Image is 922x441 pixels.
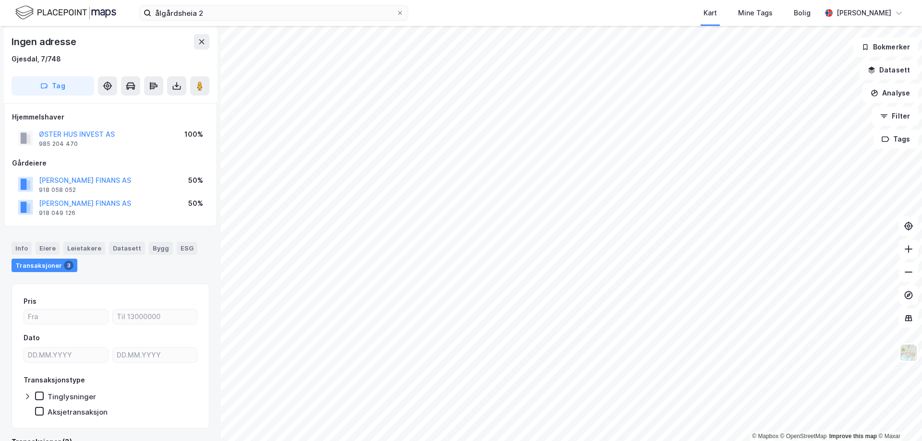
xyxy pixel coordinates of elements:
div: Ingen adresse [12,34,78,49]
input: Til 13000000 [113,310,197,324]
a: Improve this map [829,433,877,440]
div: Aksjetransaksjon [48,407,108,417]
iframe: Chat Widget [874,395,922,441]
div: Info [12,242,32,254]
div: Leietakere [63,242,105,254]
input: DD.MM.YYYY [113,348,197,362]
div: Transaksjoner [12,259,77,272]
div: 985 204 470 [39,140,78,148]
div: [PERSON_NAME] [837,7,891,19]
div: Hjemmelshaver [12,111,209,123]
div: Gjesdal, 7/748 [12,53,61,65]
div: Mine Tags [738,7,773,19]
div: Dato [24,332,40,344]
input: Søk på adresse, matrikkel, gårdeiere, leietakere eller personer [151,6,396,20]
button: Analyse [862,83,918,103]
button: Datasett [860,60,918,80]
div: 3 [64,261,73,270]
a: Mapbox [752,433,778,440]
button: Filter [872,107,918,126]
div: Datasett [109,242,145,254]
a: OpenStreetMap [780,433,827,440]
button: Tags [873,130,918,149]
input: Fra [24,310,108,324]
div: 100% [184,129,203,140]
div: Transaksjonstype [24,374,85,386]
button: Bokmerker [853,37,918,57]
div: Bygg [149,242,173,254]
div: ESG [177,242,197,254]
div: 918 058 052 [39,186,76,194]
div: Pris [24,296,36,307]
div: 50% [188,175,203,186]
div: Gårdeiere [12,157,209,169]
div: Kart [704,7,717,19]
img: logo.f888ab2527a4732fd821a326f86c7f29.svg [15,4,116,21]
div: Bolig [794,7,811,19]
button: Tag [12,76,94,95]
input: DD.MM.YYYY [24,348,108,362]
div: Eiere [36,242,60,254]
div: 50% [188,198,203,209]
div: Tinglysninger [48,392,96,401]
div: Kontrollprogram for chat [874,395,922,441]
div: 918 049 126 [39,209,75,217]
img: Z [899,344,918,362]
